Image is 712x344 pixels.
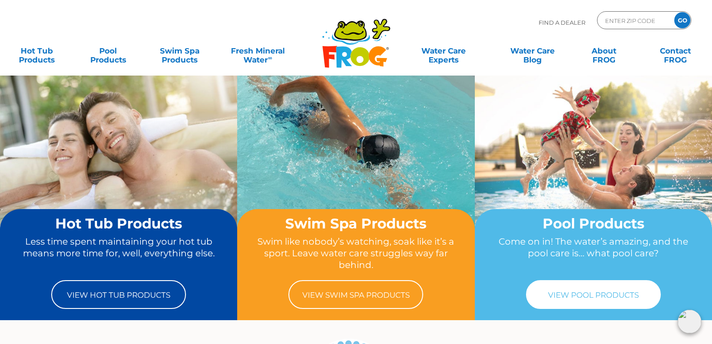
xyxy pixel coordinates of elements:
[17,236,220,271] p: Less time spent maintaining your hot tub means more time for, well, everything else.
[492,216,695,231] h2: Pool Products
[237,75,474,253] img: home-banner-swim-spa-short
[492,236,695,271] p: Come on in! The water’s amazing, and the pool care is… what pool care?
[678,310,701,333] img: openIcon
[9,42,65,60] a: Hot TubProducts
[576,42,632,60] a: AboutFROG
[80,42,136,60] a: PoolProducts
[152,42,208,60] a: Swim SpaProducts
[223,42,293,60] a: Fresh MineralWater∞
[288,280,423,309] a: View Swim Spa Products
[475,75,712,253] img: home-banner-pool-short
[398,42,489,60] a: Water CareExperts
[268,54,272,61] sup: ∞
[674,12,690,28] input: GO
[505,42,561,60] a: Water CareBlog
[17,216,220,231] h2: Hot Tub Products
[254,216,457,231] h2: Swim Spa Products
[51,280,186,309] a: View Hot Tub Products
[604,14,665,27] input: Zip Code Form
[254,236,457,271] p: Swim like nobody’s watching, soak like it’s a sport. Leave water care struggles way far behind.
[539,11,585,34] p: Find A Dealer
[647,42,703,60] a: ContactFROG
[526,280,661,309] a: View Pool Products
